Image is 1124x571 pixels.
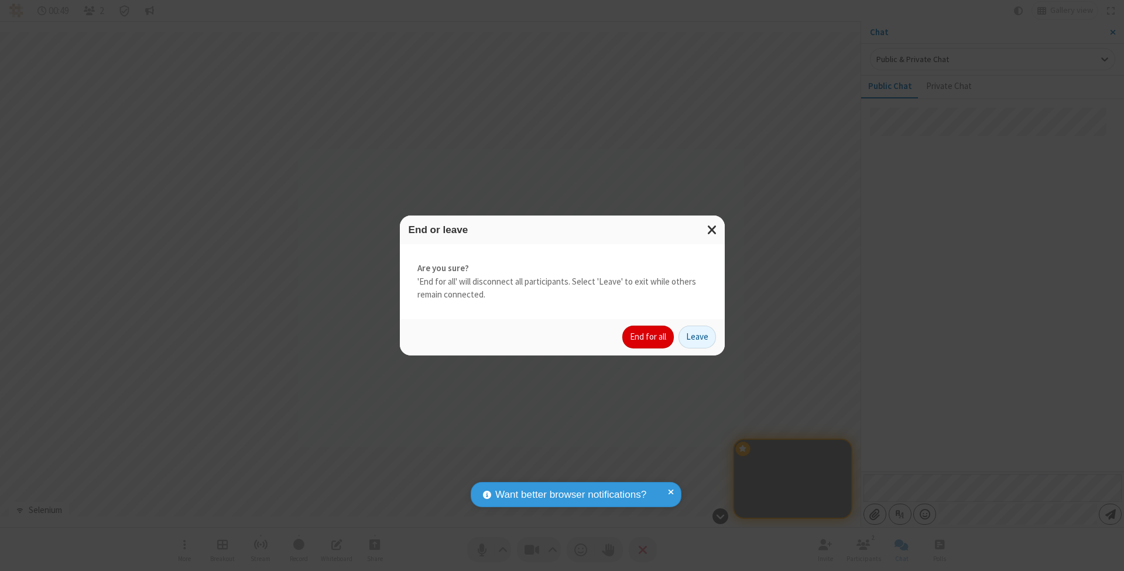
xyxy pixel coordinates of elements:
div: 'End for all' will disconnect all participants. Select 'Leave' to exit while others remain connec... [400,244,725,319]
button: Close modal [700,216,725,244]
button: Leave [678,326,716,349]
h3: End or leave [409,224,716,235]
span: Want better browser notifications? [495,487,646,502]
strong: Are you sure? [417,262,707,275]
button: End for all [622,326,674,349]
